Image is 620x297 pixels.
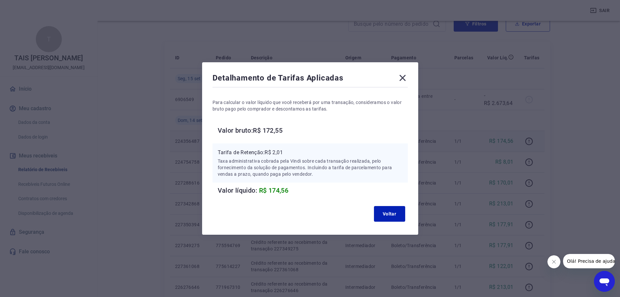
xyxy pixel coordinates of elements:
p: Para calcular o valor líquido que você receberá por uma transação, consideramos o valor bruto pag... [213,99,408,112]
iframe: Botão para abrir a janela de mensagens [594,271,615,292]
p: Taxa administrativa cobrada pela Vindi sobre cada transação realizada, pelo fornecimento da soluç... [218,158,403,177]
h6: Valor bruto: R$ 172,55 [218,125,408,136]
span: Olá! Precisa de ajuda? [4,5,55,10]
iframe: Fechar mensagem [547,255,560,268]
iframe: Mensagem da empresa [563,254,615,268]
p: Tarifa de Retenção: R$ 2,01 [218,149,403,156]
button: Voltar [374,206,405,222]
span: R$ 174,56 [259,186,289,194]
h6: Valor líquido: [218,185,408,196]
div: Detalhamento de Tarifas Aplicadas [213,73,408,86]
